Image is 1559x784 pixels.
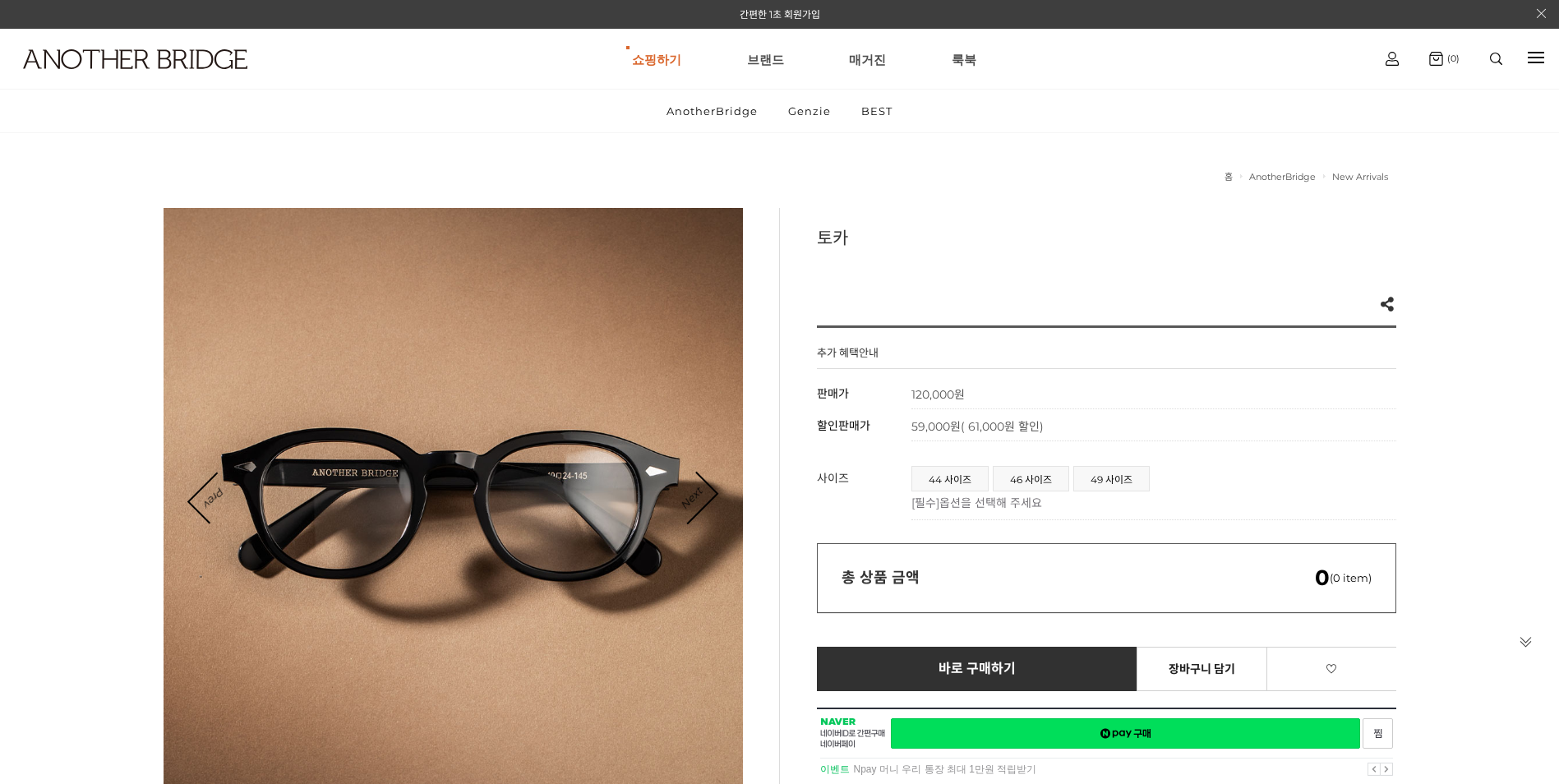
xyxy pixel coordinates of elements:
a: 쇼핑하기 [632,30,681,89]
a: AnotherBridge [653,90,772,132]
em: 0 [1315,565,1330,591]
a: Prev [190,473,239,522]
span: ( 61,000원 할인) [961,419,1044,434]
h4: 추가 혜택안내 [817,344,879,368]
span: 옵션을 선택해 주세요 [939,496,1042,510]
a: 브랜드 [747,30,784,89]
a: 새창 [1363,718,1393,749]
span: 할인판매가 [817,418,870,433]
a: 홈 [1225,171,1233,182]
a: 장바구니 담기 [1137,647,1267,691]
img: cart [1429,52,1443,66]
a: AnotherBridge [1249,171,1316,182]
strong: 120,000원 [911,387,965,402]
a: 매거진 [849,30,886,89]
h3: 토카 [817,224,1396,249]
img: search [1490,53,1502,65]
li: 44 사이즈 [911,466,989,491]
li: 46 사이즈 [993,466,1069,491]
a: 49 사이즈 [1074,467,1149,491]
a: 바로 구매하기 [817,647,1138,691]
span: 59,000원 [911,419,1044,434]
a: 44 사이즈 [912,467,988,491]
img: logo [23,49,247,69]
a: Genzie [774,90,845,132]
li: 49 사이즈 [1073,466,1150,491]
a: 룩북 [952,30,976,89]
a: logo [8,49,242,109]
a: (0) [1429,52,1460,66]
a: New Arrivals [1332,171,1388,182]
span: 바로 구매하기 [939,662,1017,676]
a: 새창 [891,718,1360,749]
img: cart [1386,52,1399,66]
strong: 총 상품 금액 [842,569,920,587]
p: [필수] [911,494,1388,510]
a: 간편한 1초 회원가입 [740,8,820,21]
a: Npay 머니 우리 통장 최대 1만원 적립받기 [854,763,1037,775]
th: 사이즈 [817,458,911,520]
a: 46 사이즈 [994,467,1068,491]
span: 판매가 [817,386,849,401]
span: (0) [1443,53,1460,64]
a: BEST [847,90,906,132]
strong: 이벤트 [820,763,850,775]
span: (0 item) [1315,571,1372,584]
a: Next [666,473,717,523]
